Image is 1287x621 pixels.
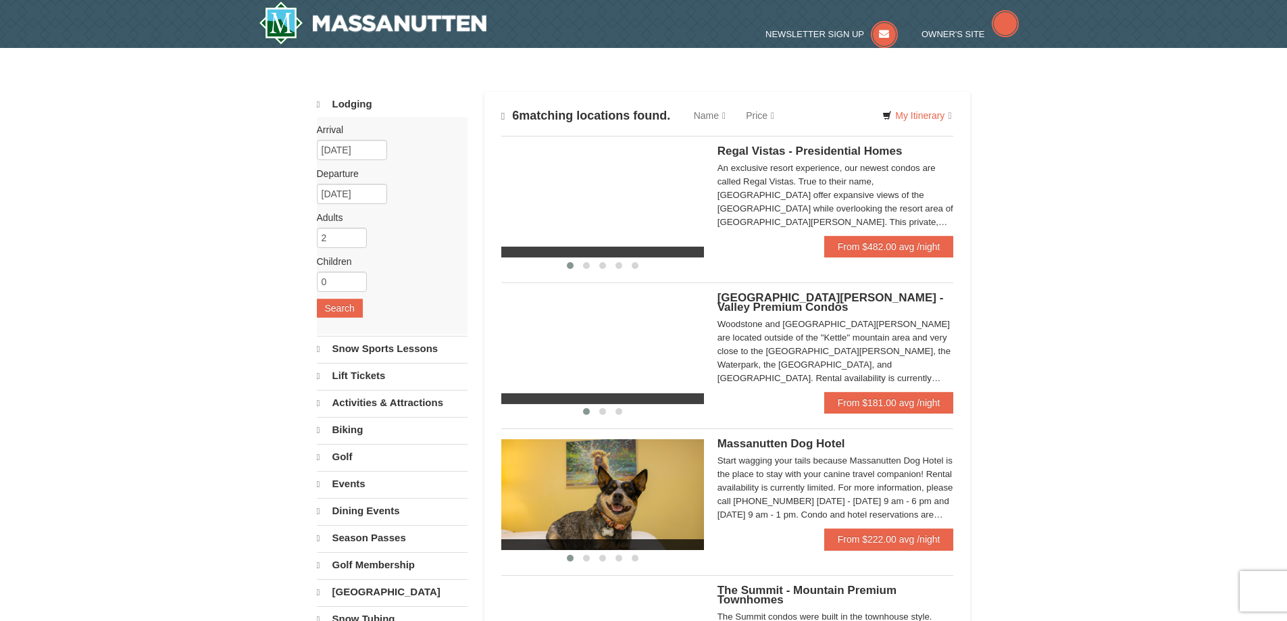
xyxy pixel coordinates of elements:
[317,444,468,470] a: Golf
[717,584,897,606] span: The Summit - Mountain Premium Townhomes
[317,336,468,362] a: Snow Sports Lessons
[259,1,487,45] a: Massanutten Resort
[317,123,457,136] label: Arrival
[717,162,954,229] div: An exclusive resort experience, our newest condos are called Regal Vistas. True to their name, [G...
[765,29,898,39] a: Newsletter Sign Up
[317,92,468,117] a: Lodging
[317,167,457,180] label: Departure
[922,29,985,39] span: Owner's Site
[501,109,671,123] h4: matching locations found.
[765,29,864,39] span: Newsletter Sign Up
[259,1,487,45] img: Massanutten Resort Logo
[317,498,468,524] a: Dining Events
[824,392,954,414] a: From $181.00 avg /night
[736,102,784,129] a: Price
[717,437,845,450] span: Massanutten Dog Hotel
[717,145,903,157] span: Regal Vistas - Presidential Homes
[317,579,468,605] a: [GEOGRAPHIC_DATA]
[317,390,468,416] a: Activities & Attractions
[317,525,468,551] a: Season Passes
[317,211,457,224] label: Adults
[684,102,736,129] a: Name
[317,471,468,497] a: Events
[717,318,954,385] div: Woodstone and [GEOGRAPHIC_DATA][PERSON_NAME] are located outside of the "Kettle" mountain area an...
[824,528,954,550] a: From $222.00 avg /night
[824,236,954,257] a: From $482.00 avg /night
[512,109,519,122] span: 6
[317,299,363,318] button: Search
[717,454,954,522] div: Start wagging your tails because Massanutten Dog Hotel is the place to stay with your canine trav...
[874,105,960,126] a: My Itinerary
[922,29,1019,39] a: Owner's Site
[317,552,468,578] a: Golf Membership
[317,363,468,389] a: Lift Tickets
[317,417,468,443] a: Biking
[717,291,944,314] span: [GEOGRAPHIC_DATA][PERSON_NAME] - Valley Premium Condos
[317,255,457,268] label: Children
